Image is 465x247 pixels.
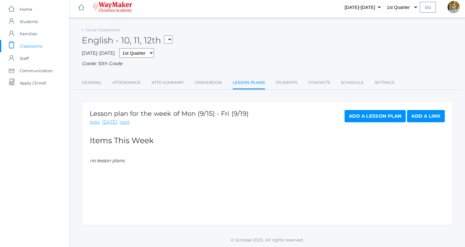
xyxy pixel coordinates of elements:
div: Grade: 10th Grade [82,60,453,67]
div: Kylen Braileanu [447,1,460,13]
img: waymaker-logo-stack-white-1602f2b1af18da31a5905e9982d058868370996dac5278e84edea6dabf9a3315.png [93,2,132,13]
a: Contacts [308,76,330,89]
span: [DATE]-[DATE] [82,50,115,56]
span: Classrooms [20,40,42,52]
h1: Lesson plan for the week of Mon (9/15) - Fri (9/19) [90,110,249,117]
span: Communication [20,65,53,77]
a: Add a Lesson Plan [345,110,406,122]
h2: English - 10, 11, 12th [82,36,172,45]
a: Gradebook [195,76,222,89]
span: Staff [20,52,29,65]
span: Home [20,3,32,15]
a: Schedule [341,76,364,89]
h2: Items This Week [90,136,445,145]
span: Apply / Enroll [20,77,46,89]
a: Settings [375,76,394,89]
a: Attendance [112,76,141,89]
a: Add a Link [407,110,445,122]
span: Families [20,28,37,40]
em: no lesson plans [90,158,124,163]
a: Lesson Plans [233,76,265,90]
a: Go to Classrooms [86,27,120,32]
span: Students [20,15,38,28]
a: Students [276,76,298,89]
a: next [120,119,130,126]
a: prev [90,119,100,126]
p: © Scholae 2025. All rights reserved. [69,237,465,243]
a: General [82,76,102,89]
input: Go [420,2,436,13]
a: Attd Summary [152,76,184,89]
a: [DATE] [102,119,117,126]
